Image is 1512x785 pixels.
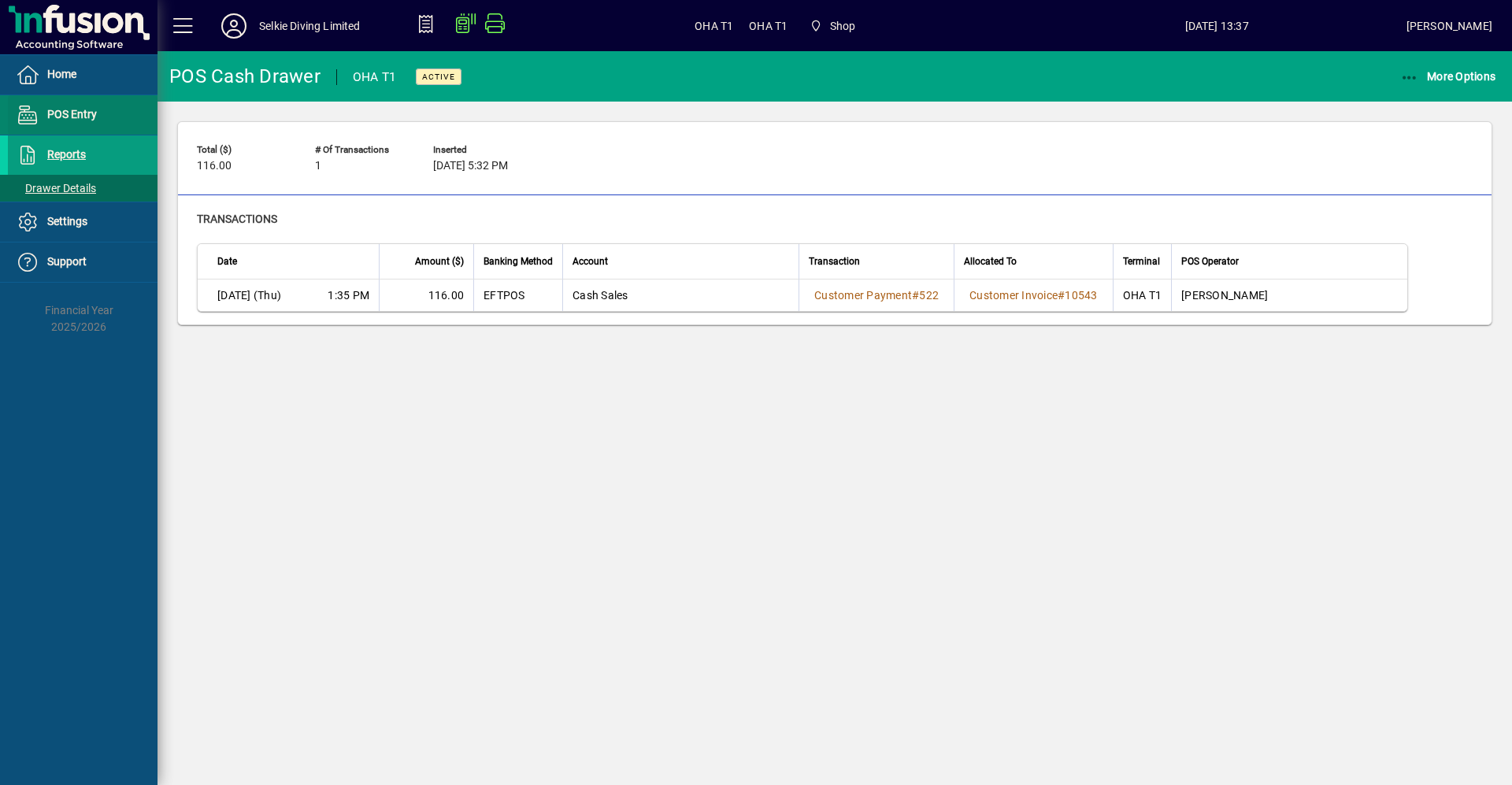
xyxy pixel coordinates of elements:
span: [DATE] (Thu) [217,287,281,303]
div: Selkie Diving Limited [259,13,361,39]
a: Drawer Details [8,175,157,202]
a: Support [8,243,157,282]
span: 1 [315,160,321,172]
span: Terminal [1123,253,1160,270]
span: Allocated To [964,253,1017,270]
span: Drawer Details [16,182,96,194]
button: More Options [1396,62,1500,91]
span: Date [217,253,237,270]
span: Banking Method [484,253,553,270]
span: 10543 [1065,289,1097,302]
span: Inserted [433,145,528,155]
span: POS Operator [1181,253,1239,270]
span: 116.00 [197,160,232,172]
span: [DATE] 5:32 PM [433,160,508,172]
span: POS Entry [47,108,97,120]
span: Support [47,255,87,268]
td: OHA T1 [1113,280,1172,311]
a: Settings [8,202,157,242]
div: POS Cash Drawer [169,64,321,89]
a: Customer Invoice#10543 [964,287,1103,304]
div: [PERSON_NAME] [1406,13,1492,39]
span: OHA T1 [695,13,733,39]
div: OHA T1 [353,65,397,90]
span: Active [422,72,455,82]
span: Total ($) [197,145,291,155]
span: More Options [1400,70,1496,83]
span: Reports [47,148,86,161]
span: Shop [803,12,862,40]
td: EFTPOS [473,280,562,311]
span: Transaction [809,253,860,270]
a: Customer Payment#522 [809,287,944,304]
span: Settings [47,215,87,228]
td: [PERSON_NAME] [1171,280,1407,311]
span: Home [47,68,76,80]
a: Home [8,55,157,94]
td: 116.00 [379,280,473,311]
span: OHA T1 [749,13,787,39]
span: 522 [919,289,939,302]
span: # [912,289,919,302]
button: Profile [209,12,259,40]
span: # of Transactions [315,145,409,155]
a: POS Entry [8,95,157,135]
span: Amount ($) [415,253,464,270]
span: Shop [830,13,856,39]
span: Customer Payment [814,289,912,302]
span: Transactions [197,213,277,225]
td: Cash Sales [562,280,799,311]
span: [DATE] 13:37 [1028,13,1406,39]
span: Account [573,253,608,270]
span: Customer Invoice [969,289,1058,302]
span: # [1058,289,1065,302]
span: 1:35 PM [328,287,369,303]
